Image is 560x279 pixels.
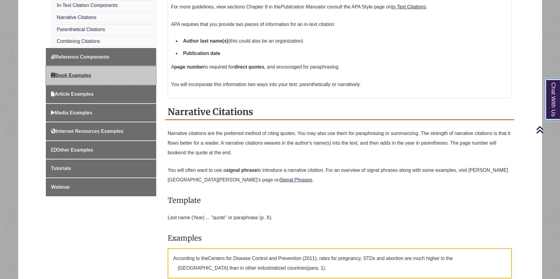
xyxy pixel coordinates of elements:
p: Narrative citations are the preferred method of citing quotes. You may also use them for paraphra... [168,126,512,160]
h3: Examples [168,231,512,245]
span: Article Examples [51,91,93,97]
a: Combining Citations [57,39,100,44]
a: In-Text Citations [391,4,426,9]
a: Narrative Citations [57,15,96,20]
span: Webinar [51,184,70,190]
span: Other Examples [51,147,93,152]
p: According to the , rates for pregnancy, STDs and abortion are much higher in the [GEOGRAPHIC_DATA... [168,248,512,278]
a: Article Examples [46,85,156,103]
p: You will often want to use a to introduce a narrative citation. For an overview of signal phrases... [168,163,512,187]
a: Signal Phrases [280,177,312,182]
p: Last name (Year) ... "quote" or paraphrase (p. X). [168,210,512,225]
a: Book Examples [46,66,156,85]
p: You will incorporate this information two ways into your text: parenthetically or narratively. [171,77,508,92]
span: (para. 1) [307,265,325,271]
a: Other Examples [46,141,156,159]
strong: Publication date [183,51,220,56]
strong: signal phrase [226,168,257,173]
li: (this could also be an organization) [181,35,508,47]
span: Reference Components [51,54,109,59]
a: Back to Top [536,126,558,134]
strong: direct quotes [234,64,264,69]
a: Reference Components [46,48,156,66]
a: Webinar [46,178,156,196]
span: Tutorials [51,166,71,171]
strong: Author last name(s) [183,38,228,43]
em: Publication Manual [281,4,321,9]
strong: page number [174,64,204,69]
span: Book Examples [51,73,91,78]
span: Internet Resources Examples [51,129,123,134]
a: Media Examples [46,104,156,122]
span: Centers for Disease Control and Prevention (2011) [208,256,317,261]
h3: Template [168,193,512,207]
a: Tutorials [46,159,156,178]
span: Media Examples [51,110,92,115]
p: APA requires that you provide two pieces of information for an in-text citation: [171,17,508,32]
a: Internet Resources Examples [46,122,156,140]
a: In-Text Citation Components [57,3,118,8]
a: Parenthetical Citations [57,27,105,32]
h2: Narrative Citations [165,104,514,120]
p: A is required for , and encouraged for paraphrasing. [171,60,508,74]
